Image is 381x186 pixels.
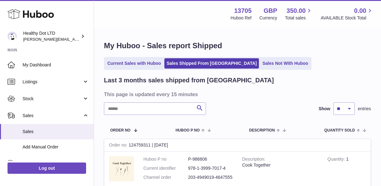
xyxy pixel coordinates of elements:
[104,139,371,152] div: 124759311 | [DATE]
[105,58,163,69] a: Current Sales with Huboo
[321,7,373,21] a: 0.00 AVAILABLE Stock Total
[104,91,369,98] h3: This page is updated every 15 minutes
[321,15,373,21] span: AVAILABLE Stock Total
[286,7,306,15] span: 350.00
[260,58,310,69] a: Sales Not With Huboo
[110,128,131,132] span: Order No
[8,163,86,174] a: Log out
[285,7,313,21] a: 350.00 Total sales
[143,174,188,180] dt: Channel order
[104,41,371,51] h1: My Huboo - Sales report Shipped
[242,157,265,163] strong: Description
[143,165,188,171] dt: Current identifier
[188,174,233,180] dd: 203-4949019-4647555
[23,62,89,68] span: My Dashboard
[242,162,318,168] div: Cook Together
[188,165,233,171] dd: 978-1-3999-7017-4
[109,156,134,181] img: 1716545230.png
[23,129,89,135] span: Sales
[285,15,313,21] span: Total sales
[176,128,200,132] span: Huboo P no
[23,160,82,166] span: Orders
[23,30,80,42] div: Healthy Dot LTD
[109,142,129,149] strong: Order no
[324,128,355,132] span: Quantity Sold
[264,7,277,15] strong: GBP
[354,7,366,15] span: 0.00
[143,156,188,162] dt: Huboo P no
[231,15,252,21] div: Huboo Ref
[104,76,274,85] h2: Last 3 months sales shipped from [GEOGRAPHIC_DATA]
[23,113,82,119] span: Sales
[164,58,259,69] a: Sales Shipped From [GEOGRAPHIC_DATA]
[23,37,126,42] span: [PERSON_NAME][EMAIL_ADDRESS][DOMAIN_NAME]
[23,144,89,150] span: Add Manual Order
[23,96,82,102] span: Stock
[23,79,82,85] span: Listings
[319,106,330,112] label: Show
[327,157,346,163] strong: Quantity
[260,15,277,21] div: Currency
[8,32,17,41] img: Dorothy@healthydot.com
[234,7,252,15] strong: 13705
[188,156,233,162] dd: P-986806
[249,128,275,132] span: Description
[358,106,371,112] span: entries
